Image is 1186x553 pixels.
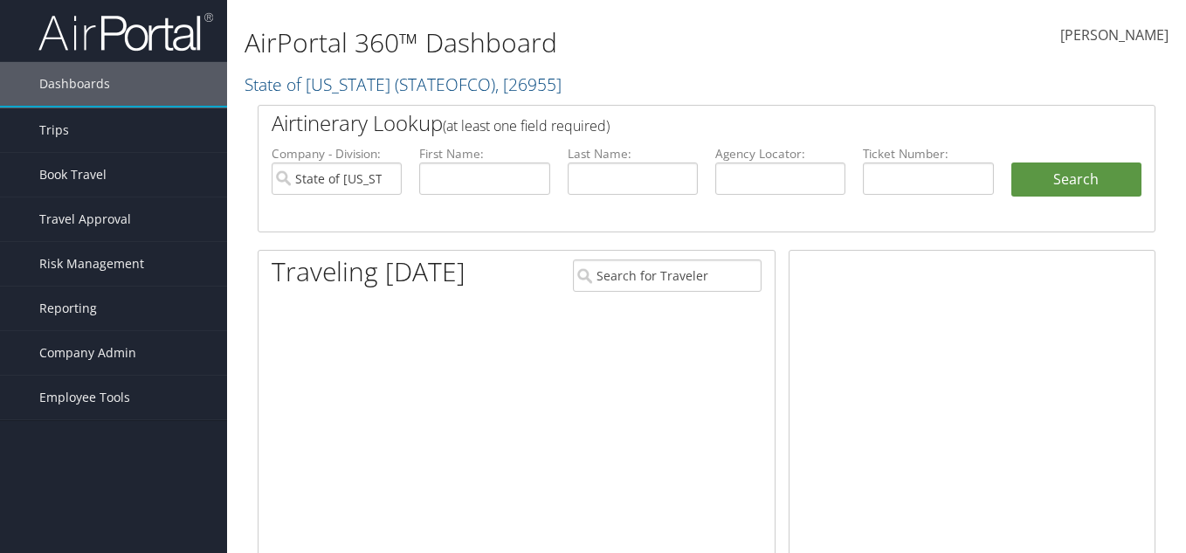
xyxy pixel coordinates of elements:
label: Company - Division: [272,145,402,162]
span: Reporting [39,287,97,330]
span: [PERSON_NAME] [1060,25,1169,45]
a: [PERSON_NAME] [1060,9,1169,63]
span: (at least one field required) [443,116,610,135]
label: Ticket Number: [863,145,993,162]
label: Agency Locator: [715,145,845,162]
span: Dashboards [39,62,110,106]
h1: AirPortal 360™ Dashboard [245,24,860,61]
span: Risk Management [39,242,144,286]
span: Book Travel [39,153,107,197]
h2: Airtinerary Lookup [272,108,1067,138]
span: , [ 26955 ] [495,73,562,96]
span: Company Admin [39,331,136,375]
img: airportal-logo.png [38,11,213,52]
label: First Name: [419,145,549,162]
span: Employee Tools [39,376,130,419]
span: Trips [39,108,69,152]
label: Last Name: [568,145,698,162]
input: Search for Traveler [573,259,762,292]
span: ( STATEOFCO ) [395,73,495,96]
h1: Traveling [DATE] [272,253,465,290]
a: State of [US_STATE] [245,73,562,96]
button: Search [1011,162,1141,197]
span: Travel Approval [39,197,131,241]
